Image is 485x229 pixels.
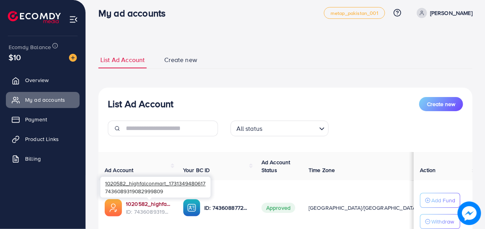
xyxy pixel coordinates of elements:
[231,121,329,136] div: Search for option
[108,98,173,110] h3: List Ad Account
[183,166,210,174] span: Your BC ID
[309,204,418,212] span: [GEOGRAPHIC_DATA]/[GEOGRAPHIC_DATA]
[6,151,80,167] a: Billing
[183,199,200,216] img: ic-ba-acc.ded83a64.svg
[69,54,77,62] img: image
[458,202,481,225] img: image
[25,96,65,104] span: My ad accounts
[100,177,211,198] div: 7436089319082999809
[427,100,455,108] span: Create new
[419,97,463,111] button: Create new
[105,180,205,187] span: 1020582_highfalconmart_1731349480617
[25,76,49,84] span: Overview
[420,193,460,208] button: Add Fund
[105,199,122,216] img: ic-ads-acc.e4c84228.svg
[309,166,335,174] span: Time Zone
[6,112,80,127] a: Payment
[9,43,51,51] span: Ecomdy Balance
[98,7,172,19] h3: My ad accounts
[420,214,460,229] button: Withdraw
[6,49,23,66] span: $10
[164,55,197,64] span: Create new
[6,131,80,147] a: Product Links
[431,196,455,205] p: Add Fund
[126,200,171,208] a: 1020582_highfalconmart_1731349480617
[126,208,171,216] span: ID: 7436089319082999809
[69,15,78,24] img: menu
[204,203,249,213] p: ID: 7436088772741382161
[6,72,80,88] a: Overview
[265,121,316,134] input: Search for option
[6,92,80,108] a: My ad accounts
[235,123,264,134] span: All status
[420,166,436,174] span: Action
[25,135,59,143] span: Product Links
[8,11,61,23] img: logo
[262,203,295,213] span: Approved
[105,166,134,174] span: Ad Account
[100,55,145,64] span: List Ad Account
[25,115,47,123] span: Payment
[431,217,454,226] p: Withdraw
[25,155,41,163] span: Billing
[331,11,378,16] span: metap_pakistan_001
[262,158,291,174] span: Ad Account Status
[324,7,385,19] a: metap_pakistan_001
